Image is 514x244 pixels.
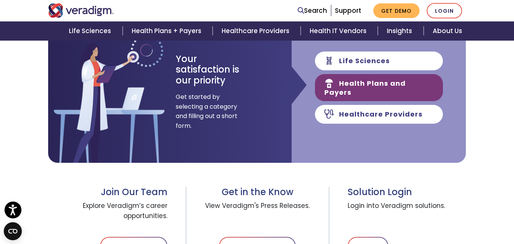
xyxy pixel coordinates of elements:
a: Support [335,6,361,15]
a: About Us [424,21,471,41]
a: Healthcare Providers [213,21,301,41]
span: Get started by selecting a category and filling out a short form. [176,92,238,130]
h3: Solution Login [348,187,466,198]
a: Login [427,3,462,18]
a: Insights [378,21,423,41]
h3: Your satisfaction is our priority [176,54,253,86]
a: Life Sciences [60,21,122,41]
h3: Join Our Team [48,187,167,198]
a: Health Plans + Payers [123,21,213,41]
img: Veradigm logo [48,3,114,18]
h3: Get in the Know [205,187,310,198]
button: Open CMP widget [4,222,22,240]
a: Health IT Vendors [301,21,378,41]
a: Get Demo [373,3,420,18]
span: View Veradigm's Press Releases. [205,198,310,225]
span: Explore Veradigm’s career opportunities. [48,198,167,225]
span: Login into Veradigm solutions. [348,198,466,225]
a: Search [298,6,327,16]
